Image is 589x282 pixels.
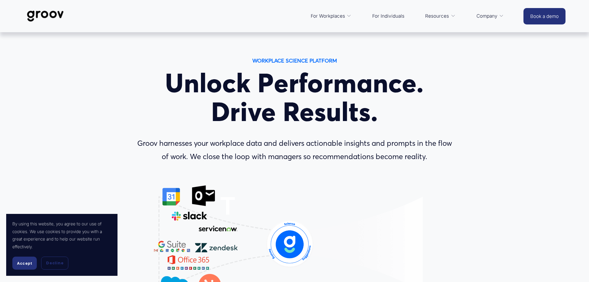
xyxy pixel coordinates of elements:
span: For Workplaces [311,12,345,20]
span: Resources [425,12,449,20]
h1: Unlock Performance. Drive Results. [133,69,456,126]
p: By using this website, you agree to our use of cookies. We use cookies to provide you with a grea... [12,220,111,250]
button: Accept [12,257,37,270]
button: Decline [41,257,68,270]
a: Book a demo [523,8,566,24]
span: Company [476,12,497,20]
section: Cookie banner [6,214,117,276]
a: For Individuals [369,9,408,24]
strong: WORKPLACE SCIENCE PLATFORM [252,57,337,64]
img: Groov | Workplace Science Platform | Unlock Performance | Drive Results [23,6,67,26]
span: Decline [46,260,63,266]
span: Accept [17,261,32,266]
a: folder dropdown [473,9,507,24]
a: folder dropdown [422,9,459,24]
a: folder dropdown [308,9,355,24]
p: Groov harnesses your workplace data and delivers actionable insights and prompts in the flow of w... [133,137,456,163]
